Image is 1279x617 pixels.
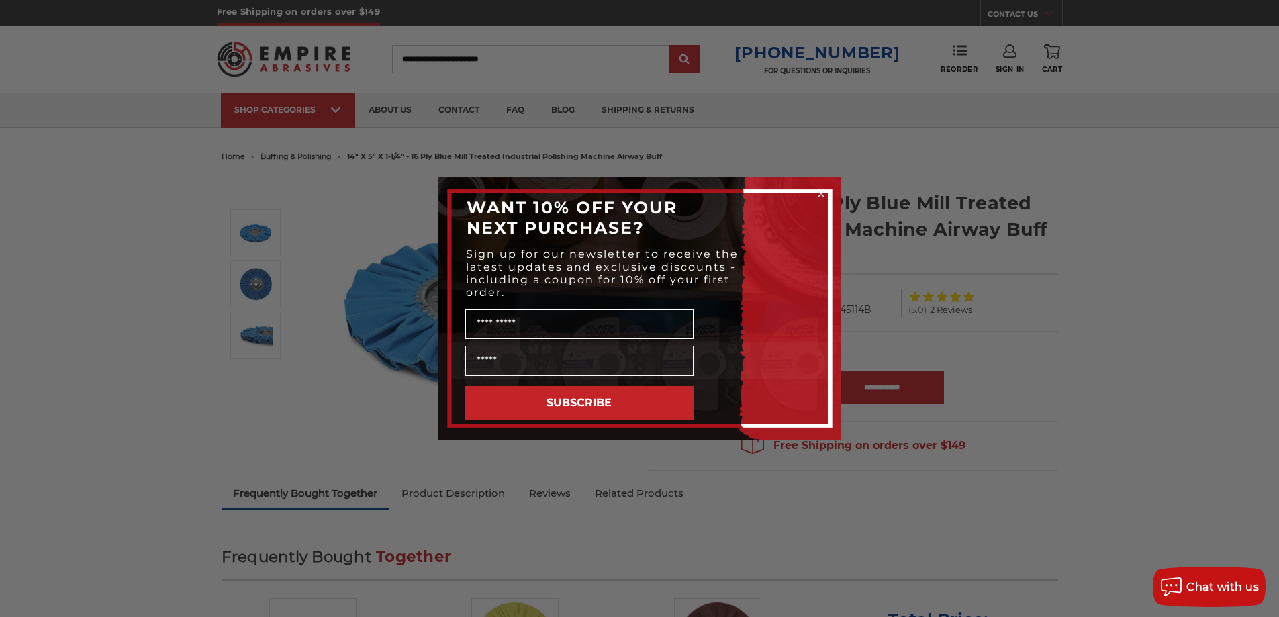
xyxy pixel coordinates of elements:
[1186,581,1259,594] span: Chat with us
[814,187,828,201] button: Close dialog
[465,346,694,376] input: Email
[465,386,694,420] button: SUBSCRIBE
[466,248,739,299] span: Sign up for our newsletter to receive the latest updates and exclusive discounts - including a co...
[1153,567,1266,607] button: Chat with us
[467,197,677,238] span: WANT 10% OFF YOUR NEXT PURCHASE?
